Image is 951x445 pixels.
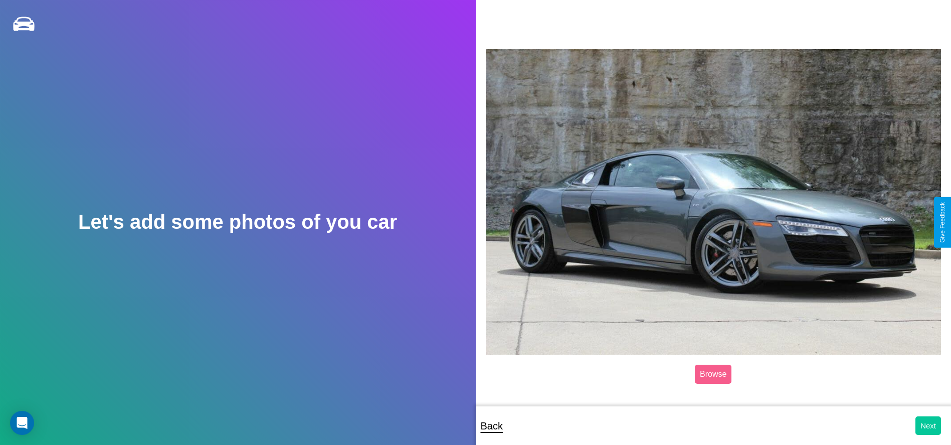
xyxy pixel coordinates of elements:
img: posted [486,49,941,355]
div: Open Intercom Messenger [10,411,34,435]
div: Give Feedback [939,202,946,243]
button: Next [915,416,941,435]
h2: Let's add some photos of you car [78,211,397,233]
p: Back [481,417,503,435]
label: Browse [695,365,731,384]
